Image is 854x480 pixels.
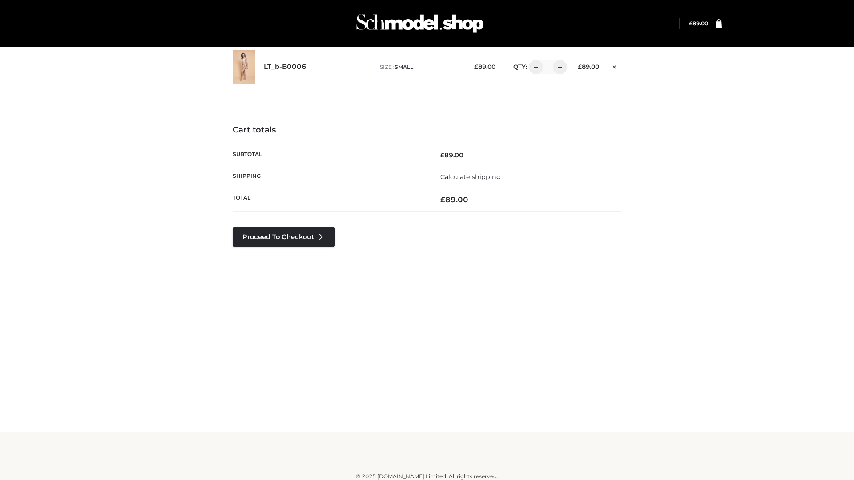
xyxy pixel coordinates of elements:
a: Calculate shipping [440,173,501,181]
span: £ [689,20,693,27]
bdi: 89.00 [440,151,463,159]
a: LT_b-B0006 [264,63,306,71]
span: £ [440,151,444,159]
span: SMALL [395,64,413,70]
a: Proceed to Checkout [233,227,335,247]
a: £89.00 [689,20,708,27]
h4: Cart totals [233,125,621,135]
div: QTY: [504,60,564,74]
span: £ [578,63,582,70]
img: LT_b-B0006 - SMALL [233,50,255,84]
bdi: 89.00 [689,20,708,27]
span: £ [474,63,478,70]
bdi: 89.00 [474,63,495,70]
bdi: 89.00 [578,63,599,70]
th: Shipping [233,166,427,188]
img: Schmodel Admin 964 [353,6,487,41]
span: £ [440,195,445,204]
a: Remove this item [608,60,621,72]
th: Total [233,188,427,212]
p: size : [380,63,460,71]
th: Subtotal [233,144,427,166]
bdi: 89.00 [440,195,468,204]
